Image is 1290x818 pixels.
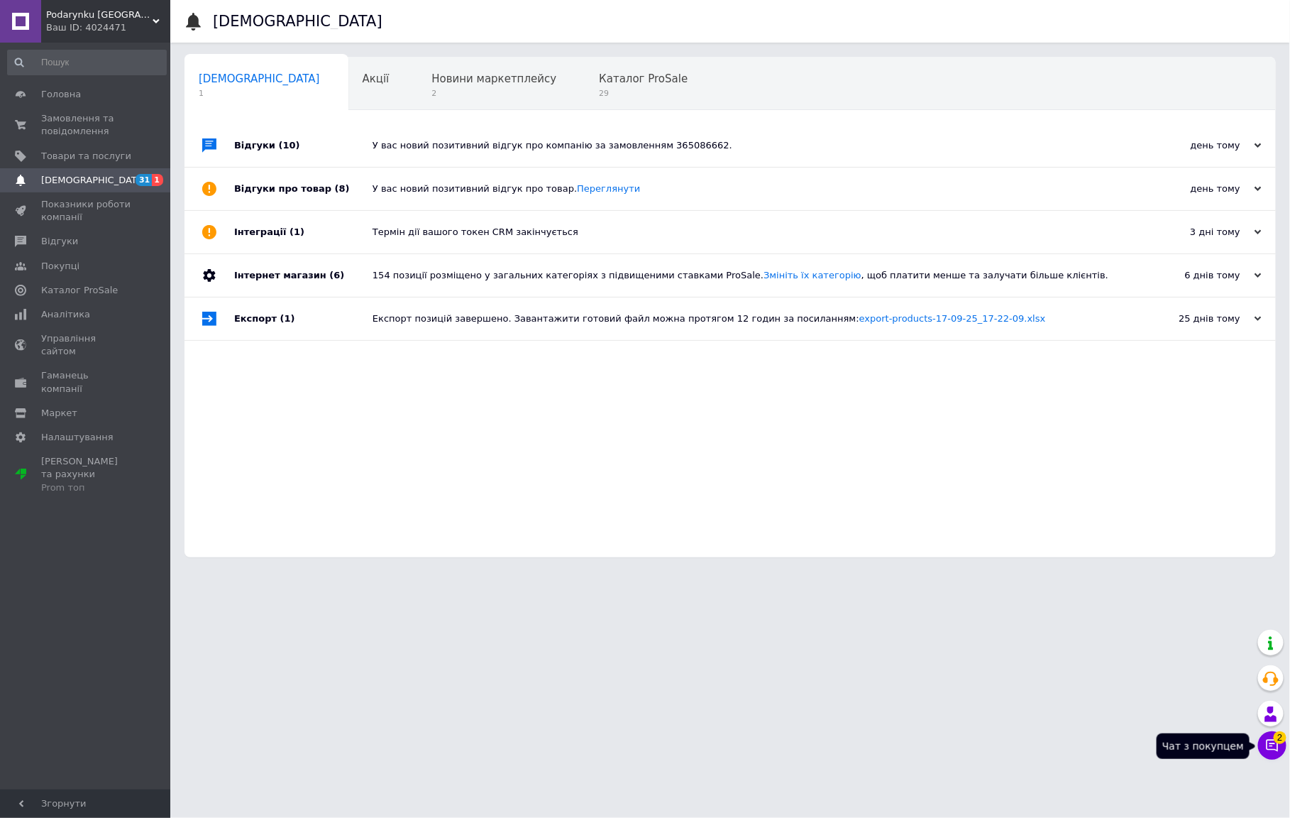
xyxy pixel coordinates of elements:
[234,124,373,167] div: Відгуки
[234,298,373,340] div: Експорт
[599,72,688,85] span: Каталог ProSale
[41,112,131,138] span: Замовлення та повідомлення
[1120,139,1262,152] div: день тому
[1120,182,1262,195] div: день тому
[41,198,131,224] span: Показники роботи компанії
[577,183,640,194] a: Переглянути
[41,481,131,494] div: Prom топ
[46,21,170,34] div: Ваш ID: 4024471
[199,72,320,85] span: [DEMOGRAPHIC_DATA]
[373,226,1120,239] div: Термін дії вашого токен CRM закінчується
[234,211,373,253] div: Інтеграції
[152,174,163,186] span: 1
[290,227,304,237] span: (1)
[859,313,1046,324] a: export-products-17-09-25_17-22-09.xlsx
[280,313,295,324] span: (1)
[599,88,688,99] span: 29
[373,312,1120,325] div: Експорт позицій завершено. Завантажити готовий файл можна протягом 12 годин за посиланням:
[363,72,390,85] span: Акції
[213,13,382,30] h1: [DEMOGRAPHIC_DATA]
[1258,731,1286,760] button: Чат з покупцем2
[199,88,320,99] span: 1
[7,50,167,75] input: Пошук
[41,88,81,101] span: Головна
[431,72,556,85] span: Новини маркетплейсу
[1120,226,1262,239] div: 3 дні тому
[41,260,79,273] span: Покупці
[279,140,300,151] span: (10)
[763,270,861,280] a: Змініть їх категорію
[41,284,118,297] span: Каталог ProSale
[1157,734,1250,759] div: Чат з покупцем
[1120,269,1262,282] div: 6 днів тому
[1274,731,1286,744] span: 2
[41,308,90,321] span: Аналітика
[41,332,131,358] span: Управління сайтом
[335,183,350,194] span: (8)
[234,168,373,210] div: Відгуки про товар
[373,182,1120,195] div: У вас новий позитивний відгук про товар.
[1120,312,1262,325] div: 25 днів тому
[41,150,131,163] span: Товари та послуги
[373,269,1120,282] div: 154 позиції розміщено у загальних категоріях з підвищеними ставками ProSale. , щоб платити менше ...
[329,270,344,280] span: (6)
[41,407,77,420] span: Маркет
[41,235,78,248] span: Відгуки
[373,139,1120,152] div: У вас новий позитивний відгук про компанію за замовленням 365086662.
[41,431,114,444] span: Налаштування
[41,369,131,395] span: Гаманець компанії
[431,88,556,99] span: 2
[41,174,146,187] span: [DEMOGRAPHIC_DATA]
[46,9,153,21] span: Podarynku Ukraine
[136,174,152,186] span: 31
[41,455,131,494] span: [PERSON_NAME] та рахунки
[234,254,373,297] div: Інтернет магазин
